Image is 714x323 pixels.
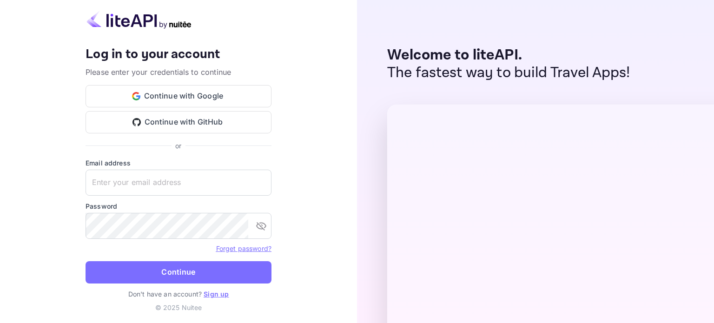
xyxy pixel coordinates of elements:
h4: Log in to your account [86,46,271,63]
button: toggle password visibility [252,217,271,235]
p: © 2025 Nuitee [86,303,271,312]
a: Forget password? [216,244,271,252]
label: Password [86,201,271,211]
a: Forget password? [216,244,271,253]
p: Please enter your credentials to continue [86,66,271,78]
button: Continue [86,261,271,283]
a: Sign up [204,290,229,298]
button: Continue with Google [86,85,271,107]
button: Continue with GitHub [86,111,271,133]
p: or [175,141,181,151]
label: Email address [86,158,271,168]
p: Don't have an account? [86,289,271,299]
p: The fastest way to build Travel Apps! [387,64,630,82]
img: liteapi [86,11,192,29]
input: Enter your email address [86,170,271,196]
p: Welcome to liteAPI. [387,46,630,64]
